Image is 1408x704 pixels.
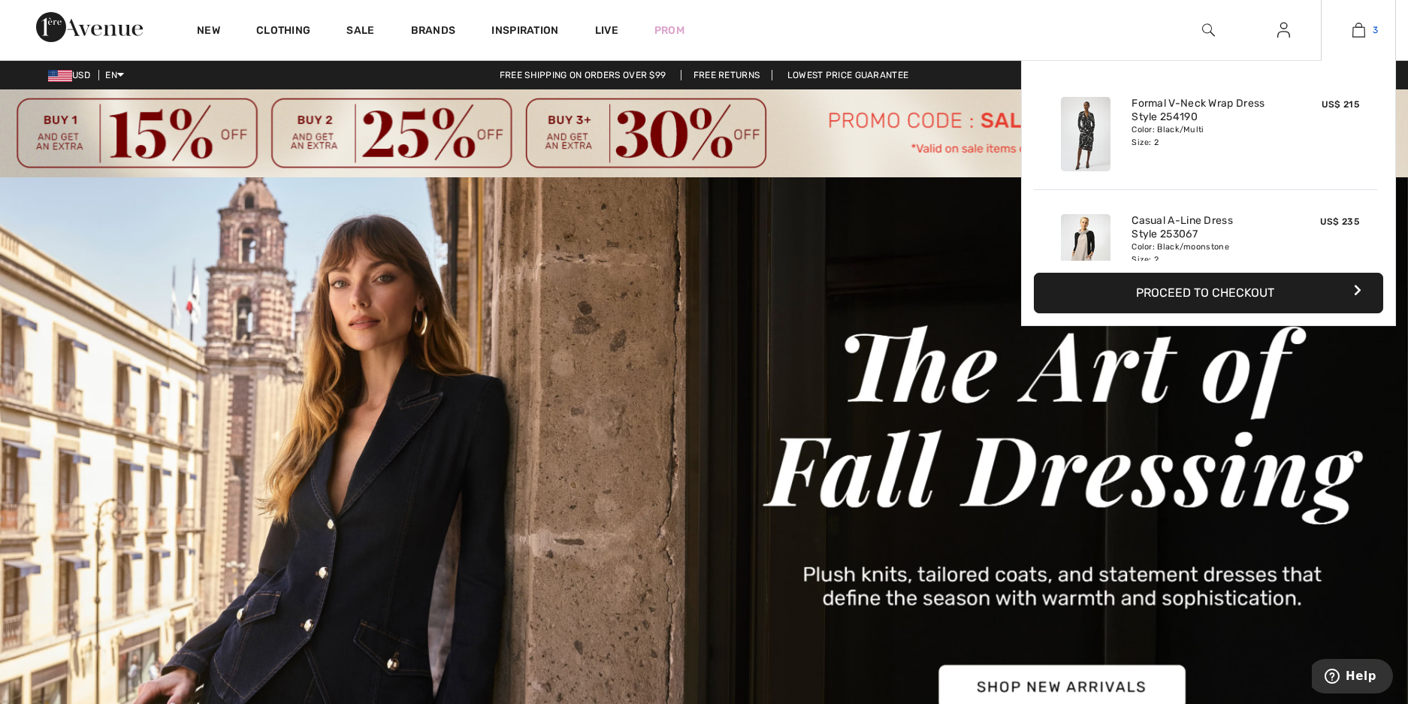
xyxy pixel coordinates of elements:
iframe: Opens a widget where you can find more information [1312,659,1393,696]
span: Inspiration [491,24,558,40]
a: Casual A-Line Dress Style 253067 [1132,214,1280,241]
span: US$ 235 [1320,216,1359,227]
img: Formal V-Neck Wrap Dress Style 254190 [1061,97,1110,171]
a: 3 [1322,21,1395,39]
img: My Info [1277,21,1290,39]
img: search the website [1202,21,1215,39]
a: Formal V-Neck Wrap Dress Style 254190 [1132,97,1280,124]
span: USD [48,70,96,80]
a: Free shipping on orders over $99 [488,70,678,80]
a: Prom [654,23,684,38]
a: Clothing [256,24,310,40]
span: EN [105,70,124,80]
a: Brands [411,24,456,40]
a: Lowest Price Guarantee [775,70,921,80]
a: Sign In [1265,21,1302,40]
a: Free Returns [681,70,773,80]
span: 3 [1373,23,1378,37]
span: US$ 215 [1322,99,1359,110]
div: Color: Black/moonstone Size: 2 [1132,241,1280,265]
img: US Dollar [48,70,72,82]
a: Live [595,23,618,38]
img: My Bag [1352,21,1365,39]
img: Casual A-Line Dress Style 253067 [1061,214,1110,289]
div: Color: Black/Multi Size: 2 [1132,124,1280,148]
img: 1ère Avenue [36,12,143,42]
a: New [197,24,220,40]
button: Proceed to Checkout [1034,273,1383,313]
a: Sale [346,24,374,40]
